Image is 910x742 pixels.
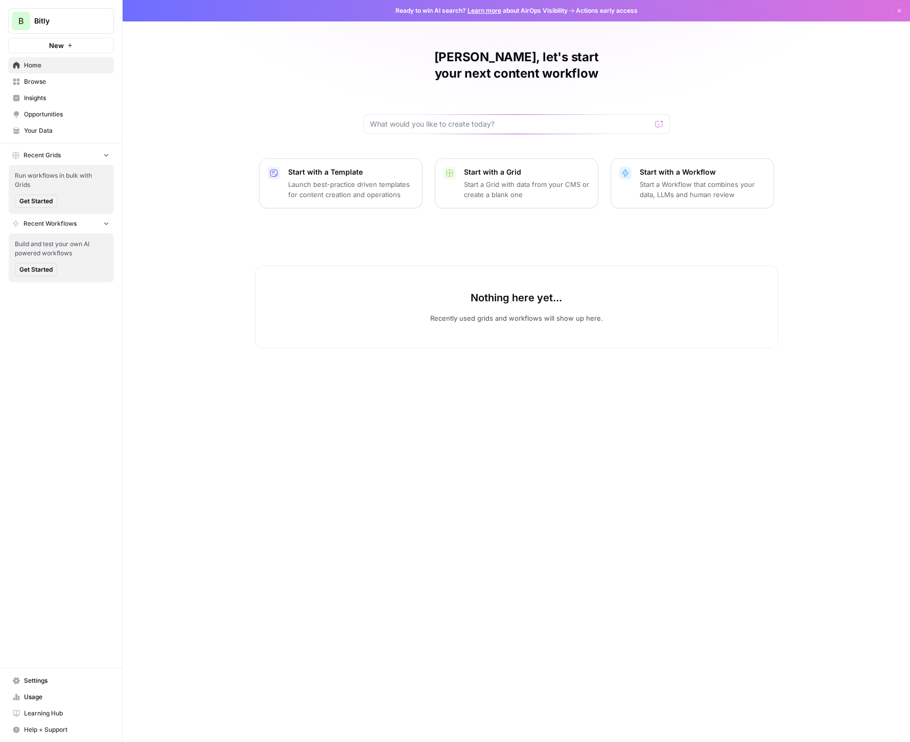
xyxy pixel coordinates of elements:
button: New [8,38,114,53]
button: Help + Support [8,722,114,738]
span: Get Started [19,197,53,206]
button: Get Started [15,195,57,208]
a: Settings [8,673,114,689]
p: Start with a Workflow [640,167,765,177]
span: Bitly [34,16,96,26]
a: Learning Hub [8,705,114,722]
a: Usage [8,689,114,705]
span: Run workflows in bulk with Grids [15,171,108,189]
span: Recent Workflows [24,219,77,228]
span: Your Data [24,126,109,135]
button: Start with a GridStart a Grid with data from your CMS or create a blank one [435,158,598,208]
button: Workspace: Bitly [8,8,114,34]
p: Nothing here yet... [471,291,562,305]
a: Your Data [8,123,114,139]
input: What would you like to create today? [370,119,651,129]
span: Build and test your own AI powered workflows [15,240,108,258]
span: Opportunities [24,110,109,119]
span: B [18,15,24,27]
button: Start with a WorkflowStart a Workflow that combines your data, LLMs and human review [611,158,774,208]
span: Ready to win AI search? about AirOps Visibility [395,6,568,15]
a: Learn more [468,7,501,14]
button: Recent Grids [8,148,114,163]
p: Start with a Grid [464,167,590,177]
span: Actions early access [576,6,638,15]
p: Start with a Template [288,167,414,177]
span: Get Started [19,265,53,274]
button: Recent Workflows [8,216,114,231]
a: Insights [8,90,114,106]
a: Opportunities [8,106,114,123]
span: Help + Support [24,725,109,734]
button: Start with a TemplateLaunch best-practice driven templates for content creation and operations [259,158,423,208]
span: Settings [24,676,109,685]
span: Usage [24,692,109,702]
span: Home [24,61,109,70]
p: Recently used grids and workflows will show up here. [430,313,603,323]
span: Insights [24,93,109,103]
p: Start a Grid with data from your CMS or create a blank one [464,179,590,200]
a: Browse [8,74,114,90]
h1: [PERSON_NAME], let's start your next content workflow [363,49,670,82]
a: Home [8,57,114,74]
button: Get Started [15,263,57,276]
p: Launch best-practice driven templates for content creation and operations [288,179,414,200]
span: Recent Grids [24,151,61,160]
span: New [49,40,64,51]
p: Start a Workflow that combines your data, LLMs and human review [640,179,765,200]
span: Browse [24,77,109,86]
span: Learning Hub [24,709,109,718]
